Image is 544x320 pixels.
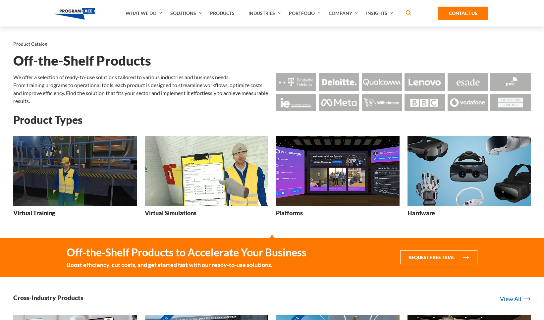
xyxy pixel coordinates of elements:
[408,136,531,222] a: Hardware
[276,94,316,111] img: Logo - Ie Business School
[362,73,402,91] img: Logo - Qualcomm
[13,40,47,48] li: Product Catalog
[145,136,268,206] img: Virtual Simulations
[13,293,83,302] h3: Cross-Industry Products
[438,7,488,20] a: Contact Us
[319,73,359,91] img: Logo - Deloitte
[276,73,316,91] img: Logo - Deutsche Telekom
[13,114,531,126] h2: Product Types
[13,40,531,48] nav: breadcrumb
[67,260,306,269] small: Boost efficiency, cut costs, and get started fast with our ready-to-use solutions.
[490,94,530,111] img: Logo - Seven Trent
[13,136,137,206] img: Virtual Training
[276,136,400,222] a: Platforms
[13,136,137,222] a: Virtual Training
[145,209,196,217] h3: Virtual Simulations
[53,8,95,20] img: Program-Ace
[145,136,268,222] a: Virtual Simulations
[405,94,445,111] img: Logo - BBC
[448,94,488,111] img: Logo - Vodafone
[13,209,55,217] h3: Virtual Training
[13,73,268,81] p: We offer a selection of ready-to-use solutions tailored to various industries and business needs.
[319,94,359,111] img: Logo - Meta
[276,136,400,206] img: Platforms
[67,246,306,259] strong: Off-the-Shelf Products to Accelerate Your Business
[13,55,531,67] h1: Off-the-Shelf Products
[276,209,303,217] h3: Platforms
[13,81,268,105] p: From training programs to operational tools, each product is designed to streamline workflows, op...
[490,73,530,91] img: Logo - Pwc
[408,209,435,217] h3: Hardware
[448,73,488,91] img: Logo - Esade
[400,250,477,264] button: Request Free Trial
[362,94,402,111] img: Logo - Wilhemsen
[500,294,531,303] a: View All
[405,73,445,91] img: Logo - Lenovo
[408,136,531,206] img: Hardware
